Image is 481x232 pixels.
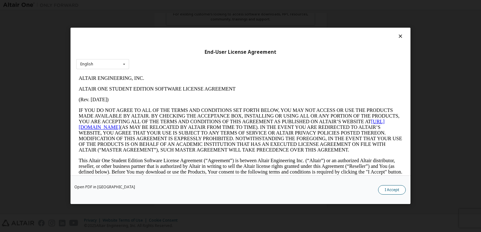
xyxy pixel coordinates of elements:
[3,24,326,30] p: (Rev. [DATE])
[74,185,135,189] a: Open PDF in [GEOGRAPHIC_DATA]
[3,85,326,108] p: This Altair One Student Edition Software License Agreement (“Agreement”) is between Altair Engine...
[76,49,405,55] div: End-User License Agreement
[3,46,308,57] a: [URL][DOMAIN_NAME]
[3,35,326,80] p: IF YOU DO NOT AGREE TO ALL OF THE TERMS AND CONDITIONS SET FORTH BELOW, YOU MAY NOT ACCESS OR USE...
[3,3,326,8] p: ALTAIR ENGINEERING, INC.
[3,13,326,19] p: ALTAIR ONE STUDENT EDITION SOFTWARE LICENSE AGREEMENT
[378,185,406,195] button: I Accept
[80,62,93,66] div: English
